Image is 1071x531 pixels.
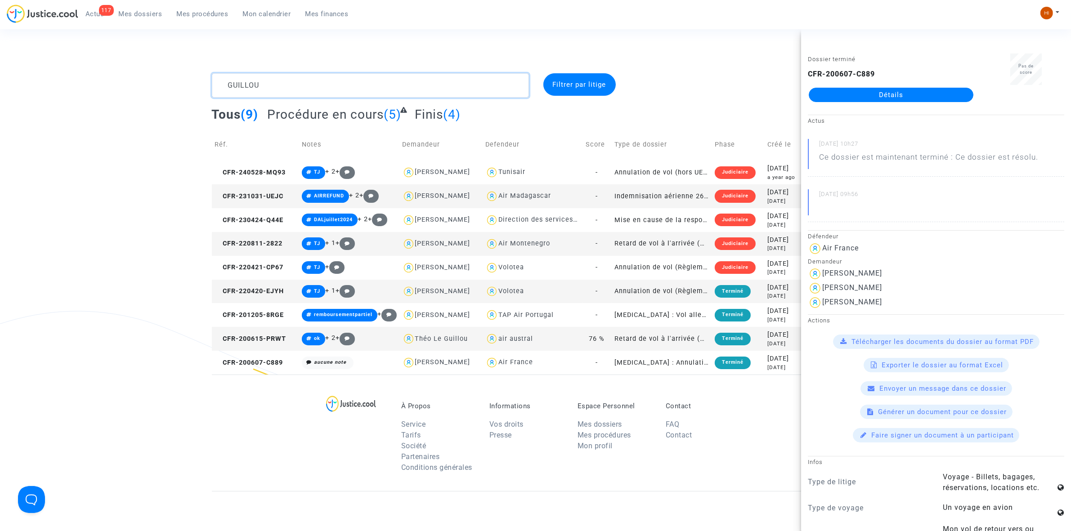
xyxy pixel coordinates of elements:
[596,287,598,295] span: -
[498,358,533,366] div: Air France
[768,174,800,181] div: a year ago
[325,334,336,342] span: + 2
[768,245,800,252] div: [DATE]
[402,190,415,203] img: icon-user.svg
[712,129,765,161] td: Phase
[119,10,162,18] span: Mes dossiers
[880,384,1007,393] span: Envoyer un message dans ce dossier
[314,359,346,365] i: aucune note
[768,197,800,205] div: [DATE]
[18,486,45,513] iframe: Help Scout Beacon - Open
[85,10,104,18] span: Actus
[267,107,384,122] span: Procédure en cours
[401,431,421,439] a: Tarifs
[415,216,471,223] div: [PERSON_NAME]
[871,431,1014,439] span: Faire signer un document à un participant
[325,239,336,247] span: + 1
[314,264,320,270] span: TJ
[768,330,800,340] div: [DATE]
[314,217,353,223] span: DALjuillet2024
[768,283,800,293] div: [DATE]
[482,129,583,161] td: Defendeur
[415,263,471,271] div: [PERSON_NAME]
[596,359,598,366] span: -
[485,166,498,179] img: icon-user.svg
[359,192,379,199] span: +
[768,164,800,174] div: [DATE]
[578,442,613,450] a: Mon profil
[485,261,498,274] img: icon-user.svg
[212,129,299,161] td: Réf.
[808,241,822,256] img: icon-user.svg
[314,288,320,294] span: TJ
[402,261,415,274] img: icon-user.svg
[596,216,598,224] span: -
[415,335,468,343] div: Théo Le Guillou
[768,221,800,229] div: [DATE]
[485,285,498,298] img: icon-user.svg
[384,107,401,122] span: (5)
[878,408,1007,416] span: Générer un document pour ce dossier
[314,169,320,175] span: TJ
[336,168,355,175] span: +
[882,361,1004,369] span: Exporter le dossier au format Excel
[358,215,368,223] span: + 2
[768,292,800,300] div: [DATE]
[715,237,756,250] div: Judiciaire
[415,107,443,122] span: Finis
[765,129,803,161] td: Créé le
[99,5,114,16] div: 117
[299,129,399,161] td: Notes
[215,335,287,343] span: CFR-200615-PRWT
[401,442,426,450] a: Société
[399,129,482,161] td: Demandeur
[498,192,551,200] div: Air Madagascar
[485,237,498,250] img: icon-user.svg
[314,193,344,199] span: AIRREFUND
[943,503,1013,512] span: Un voyage en avion
[485,214,498,227] img: icon-user.svg
[596,263,598,271] span: -
[808,117,825,124] small: Actus
[715,309,751,321] div: Terminé
[498,287,524,295] div: Volotea
[666,402,740,410] p: Contact
[808,267,822,281] img: icon-user.svg
[498,168,525,176] div: Tunisair
[611,303,712,327] td: [MEDICAL_DATA] : Vol aller-retour annulé
[611,256,712,280] td: Annulation de vol (Règlement CE n°261/2004)
[822,269,882,277] div: [PERSON_NAME]
[611,184,712,208] td: Indemnisation aérienne 261/2004
[768,340,800,348] div: [DATE]
[611,280,712,303] td: Annulation de vol (Règlement CE n°261/2004)
[415,311,471,319] div: [PERSON_NAME]
[768,306,800,316] div: [DATE]
[415,192,471,200] div: [PERSON_NAME]
[596,311,598,319] span: -
[596,169,598,176] span: -
[325,263,345,271] span: +
[485,356,498,369] img: icon-user.svg
[401,463,472,472] a: Conditions générales
[243,10,291,18] span: Mon calendrier
[402,332,415,345] img: icon-user.svg
[943,473,1040,492] span: Voyage - Billets, bagages, réservations, locations etc.
[578,402,652,410] p: Espace Personnel
[768,268,800,276] div: [DATE]
[808,258,842,265] small: Demandeur
[485,190,498,203] img: icon-user.svg
[852,338,1034,346] span: Télécharger les documents du dossier au format PDF
[808,56,856,62] small: Dossier terminé
[715,261,756,274] div: Judiciaire
[215,240,283,247] span: CFR-220811-2822
[314,335,320,341] span: ok
[589,335,605,343] span: 76 %
[368,215,387,223] span: +
[583,129,611,161] td: Score
[377,310,397,318] span: +
[822,244,859,252] div: Air France
[666,431,692,439] a: Contact
[808,281,822,295] img: icon-user.svg
[489,420,524,428] a: Vos droits
[215,287,284,295] span: CFR-220420-EJYH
